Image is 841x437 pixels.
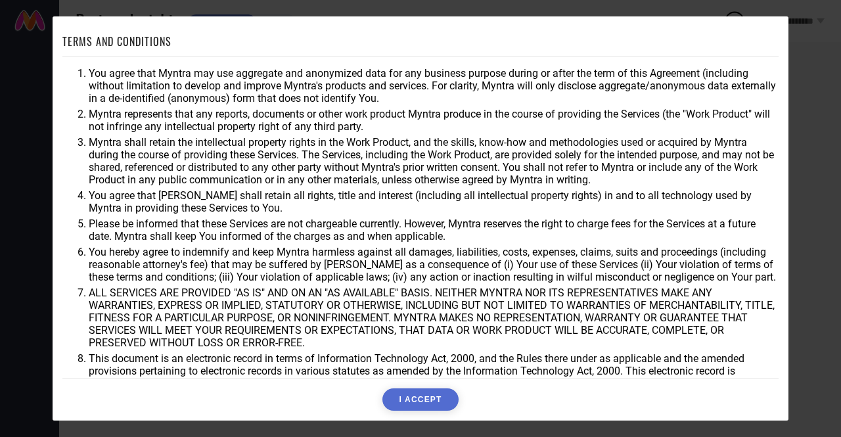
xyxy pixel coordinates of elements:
li: ALL SERVICES ARE PROVIDED "AS IS" AND ON AN "AS AVAILABLE" BASIS. NEITHER MYNTRA NOR ITS REPRESEN... [89,287,779,349]
li: You hereby agree to indemnify and keep Myntra harmless against all damages, liabilities, costs, e... [89,246,779,283]
li: You agree that Myntra may use aggregate and anonymized data for any business purpose during or af... [89,67,779,104]
li: This document is an electronic record in terms of Information Technology Act, 2000, and the Rules... [89,352,779,390]
li: You agree that [PERSON_NAME] shall retain all rights, title and interest (including all intellect... [89,189,779,214]
h1: TERMS AND CONDITIONS [62,34,171,49]
button: I ACCEPT [382,388,458,411]
li: Please be informed that these Services are not chargeable currently. However, Myntra reserves the... [89,218,779,242]
li: Myntra represents that any reports, documents or other work product Myntra produce in the course ... [89,108,779,133]
li: Myntra shall retain the intellectual property rights in the Work Product, and the skills, know-ho... [89,136,779,186]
